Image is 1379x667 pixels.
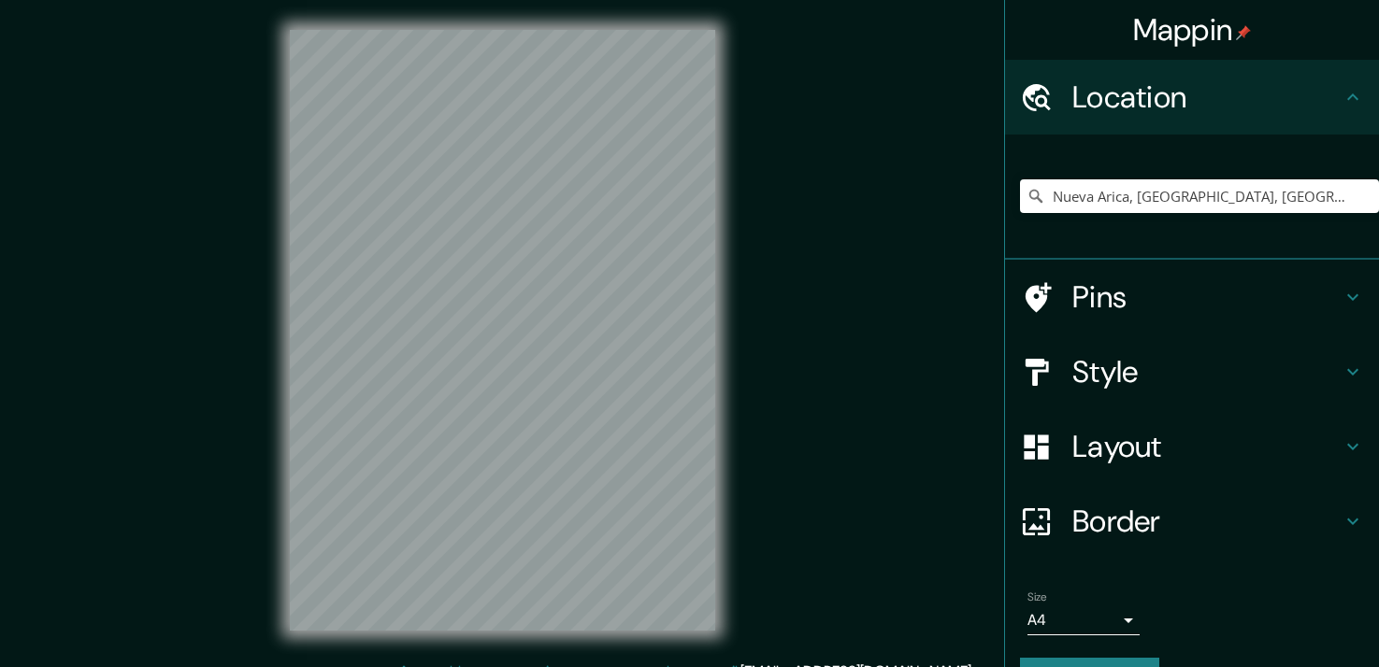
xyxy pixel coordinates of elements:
[1005,334,1379,409] div: Style
[1236,25,1251,40] img: pin-icon.png
[1027,589,1047,605] label: Size
[1072,428,1342,465] h4: Layout
[1072,278,1342,316] h4: Pins
[1005,484,1379,559] div: Border
[1027,605,1140,635] div: A4
[1072,503,1342,540] h4: Border
[1005,260,1379,334] div: Pins
[1005,60,1379,135] div: Location
[1020,179,1379,213] input: Pick your city or area
[1072,353,1342,390] h4: Style
[1005,409,1379,484] div: Layout
[290,30,715,631] canvas: Map
[1072,78,1342,116] h4: Location
[1133,11,1252,49] h4: Mappin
